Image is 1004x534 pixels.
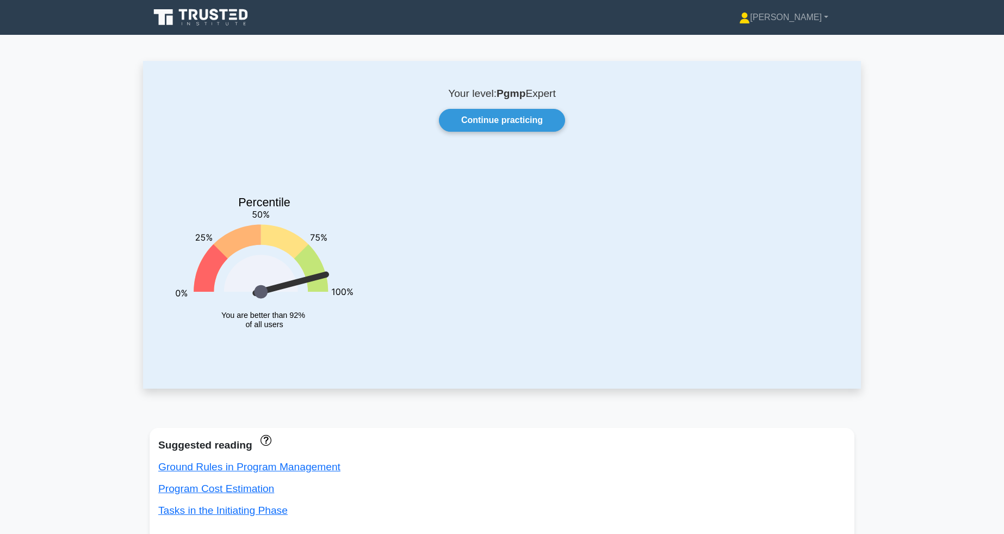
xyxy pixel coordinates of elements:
a: [PERSON_NAME] [713,7,854,28]
b: Pgmp [497,88,525,99]
a: Continue practicing [439,109,565,132]
div: Suggested reading [158,437,846,454]
a: Program Cost Estimation [158,483,274,494]
a: Tasks in the Initiating Phase [158,505,288,516]
tspan: You are better than 92% [221,311,305,320]
a: Ground Rules in Program Management [158,461,340,472]
text: Percentile [238,196,290,209]
p: Your level: Expert [169,87,835,100]
a: These concepts have been answered less than 50% correct. The guides disapear when you answer ques... [258,434,271,445]
tspan: of all users [245,321,283,329]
